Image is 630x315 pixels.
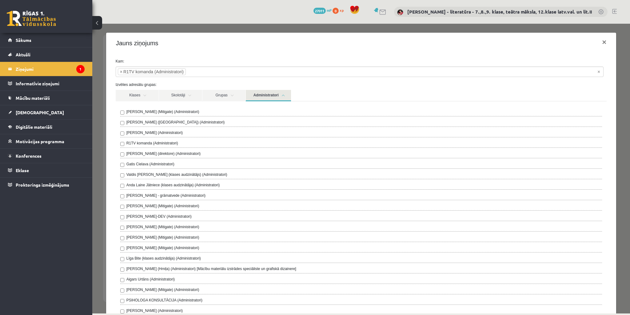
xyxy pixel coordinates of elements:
[313,8,332,13] a: 27011 mP
[34,106,90,112] label: [PERSON_NAME] (Administratori)
[340,8,344,13] span: xp
[16,182,69,188] span: Proktoringa izmēģinājums
[8,47,85,62] a: Aktuāli
[16,139,64,144] span: Motivācijas programma
[16,37,31,43] span: Sākums
[16,153,42,159] span: Konferences
[505,10,519,27] button: ×
[24,15,66,24] h4: Jauns ziņojums
[34,127,108,133] label: [PERSON_NAME] (direktore) (Administratori)
[34,159,128,164] label: Anda Laine Jātniece (klases audzinātāja) (Administratori)
[333,8,339,14] span: 0
[6,6,484,13] body: Bagātinātā teksta redaktors, wiswyg-editor-47024751151120-1757337014-747
[34,169,113,175] label: [PERSON_NAME] - grāmatvede (Administratori)
[397,9,403,15] img: Sandra Saulīte - literatūra - 7.,8.,9. klase, teātra māksla, 12.klase latv.val. un lit.II
[34,190,99,196] label: [PERSON_NAME]-DEV (Administratori)
[16,62,85,76] legend: Ziņojumi
[34,85,107,91] label: [PERSON_NAME] (Mitigate) (Administratori)
[67,66,110,78] a: Skolotāji
[8,163,85,177] a: Eklase
[34,232,109,237] label: Līga Bite (klases audzinātāja) (Administratori)
[34,138,82,143] label: Gatis Cielava (Administratori)
[34,284,90,290] label: [PERSON_NAME] (Administratori)
[19,58,519,64] label: Izvēlies adresātu grupas:
[19,35,519,40] label: Kam:
[16,110,64,115] span: [DEMOGRAPHIC_DATA]
[34,242,204,248] label: [PERSON_NAME] (Hmiļa) (Administratori) [Mācību materiālu izstrādes speciāliste un grafiskā dizain...
[16,95,50,101] span: Mācību materiāli
[8,120,85,134] a: Digitālie materiāli
[23,66,66,78] a: Klases
[16,52,30,57] span: Aktuāli
[313,8,326,14] span: 27011
[333,8,347,13] a: 0 xp
[154,66,199,78] a: Administratori
[34,263,107,269] label: [PERSON_NAME] (Mitigate) (Administratori)
[76,65,85,73] i: 1
[28,45,30,51] span: ×
[8,33,85,47] a: Sākums
[327,8,332,13] span: mP
[34,96,133,101] label: [PERSON_NAME] ([GEOGRAPHIC_DATA]) (Administratori)
[8,149,85,163] a: Konferences
[34,180,107,185] label: [PERSON_NAME] (Mitigate) (Administratori)
[34,117,86,122] label: R1TV komanda (Administratori)
[34,200,107,206] label: [PERSON_NAME] (Mitigate) (Administratori)
[34,148,135,154] label: Valdis [PERSON_NAME] (klases audzinātājs) (Administratori)
[8,76,85,91] a: Informatīvie ziņojumi
[16,124,52,130] span: Digitālie materiāli
[8,105,85,119] a: [DEMOGRAPHIC_DATA]
[16,76,85,91] legend: Informatīvie ziņojumi
[8,91,85,105] a: Mācību materiāli
[34,253,82,258] label: Aigars Urtāns (Administratori)
[34,211,107,216] label: [PERSON_NAME] (Mitigate) (Administratori)
[7,11,56,26] a: Rīgas 1. Tālmācības vidusskola
[26,45,94,51] li: R1TV komanda (Administratori)
[505,45,508,51] span: Noņemt visus vienumus
[8,62,85,76] a: Ziņojumi1
[407,9,592,15] a: [PERSON_NAME] - literatūra - 7.,8.,9. klase, teātra māksla, 12.klase latv.val. un lit.II
[8,178,85,192] a: Proktoringa izmēģinājums
[110,66,153,78] a: Grupas
[8,134,85,148] a: Motivācijas programma
[34,221,107,227] label: [PERSON_NAME] (Mitigate) (Administratori)
[34,274,110,279] label: PSIHOLOGA KONSULTĀCIJA (Administratori)
[16,168,29,173] span: Eklase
